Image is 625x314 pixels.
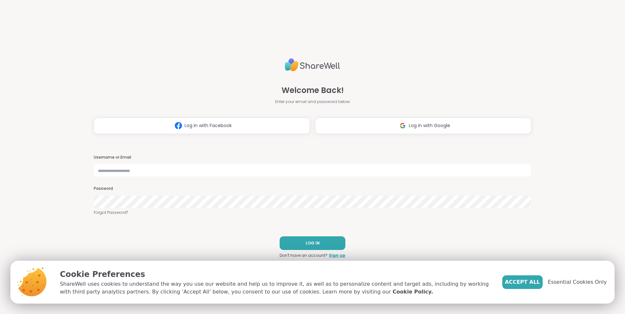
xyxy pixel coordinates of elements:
[409,122,450,129] span: Log in with Google
[94,118,310,134] button: Log in with Facebook
[185,122,232,129] span: Log in with Facebook
[306,240,320,246] span: LOG IN
[94,210,531,216] a: Forgot Password?
[280,236,345,250] button: LOG IN
[393,288,433,296] a: Cookie Policy.
[282,85,344,96] span: Welcome Back!
[60,280,492,296] p: ShareWell uses cookies to understand the way you use our website and help us to improve it, as we...
[329,253,345,258] a: Sign up
[172,120,185,132] img: ShareWell Logomark
[60,268,492,280] p: Cookie Preferences
[275,99,350,105] span: Enter your email and password below
[396,120,409,132] img: ShareWell Logomark
[502,275,543,289] button: Accept All
[505,278,540,286] span: Accept All
[548,278,607,286] span: Essential Cookies Only
[94,186,531,191] h3: Password
[280,253,327,258] span: Don't have an account?
[285,56,340,74] img: ShareWell Logo
[315,118,531,134] button: Log in with Google
[94,155,531,160] h3: Username or Email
